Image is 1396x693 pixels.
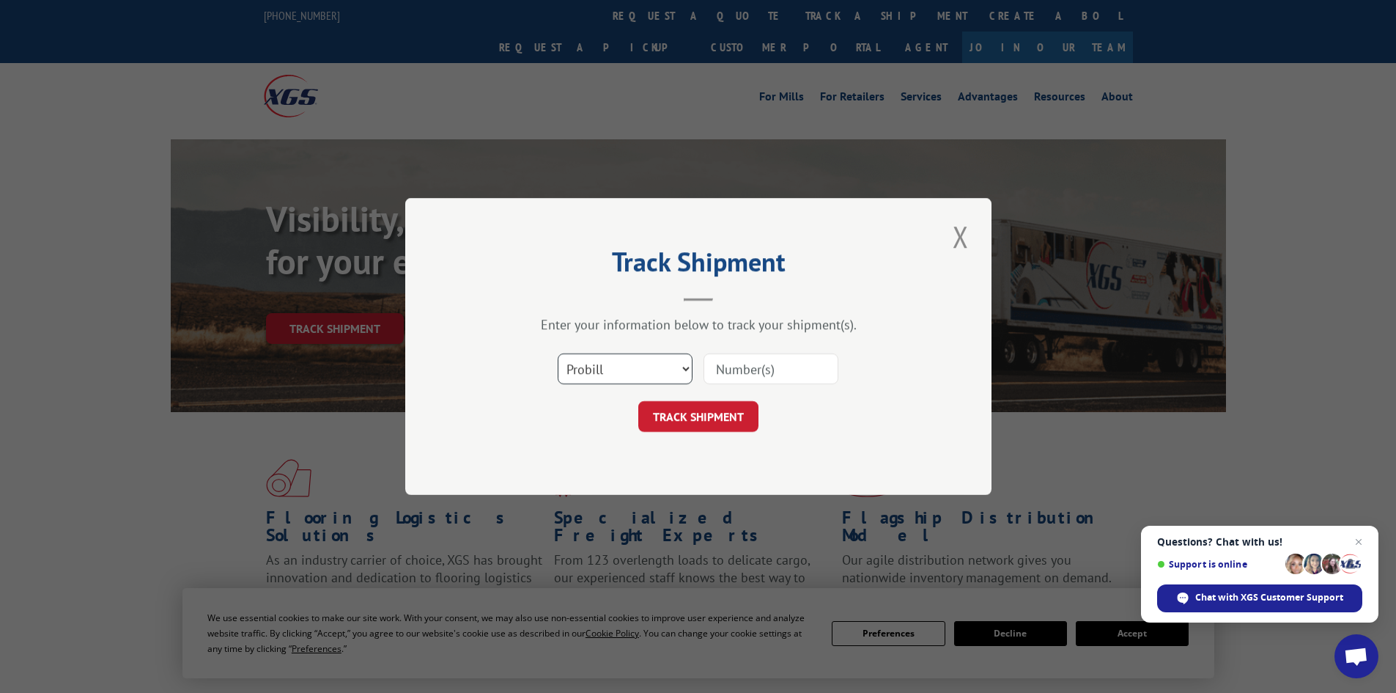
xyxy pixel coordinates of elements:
[1157,536,1362,548] span: Questions? Chat with us!
[948,216,973,257] button: Close modal
[703,353,838,384] input: Number(s)
[1334,634,1378,678] a: Open chat
[1157,584,1362,612] span: Chat with XGS Customer Support
[479,316,918,333] div: Enter your information below to track your shipment(s).
[479,252,918,279] h2: Track Shipment
[1195,591,1343,604] span: Chat with XGS Customer Support
[1157,559,1280,570] span: Support is online
[638,401,758,432] button: TRACK SHIPMENT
